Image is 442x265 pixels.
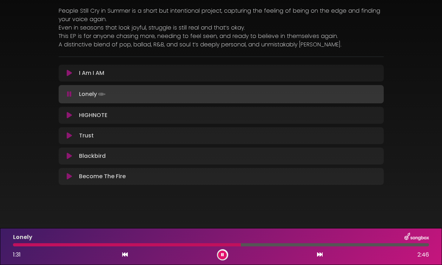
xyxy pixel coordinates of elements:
img: waveform4.gif [97,89,107,99]
p: Lonely [79,89,107,99]
p: HIGHNOTE [79,111,107,119]
p: I Am I AM [79,69,104,77]
p: This EP is for anyone chasing more, needing to feel seen, and ready to believe in themselves again. [59,32,384,40]
p: Trust [79,131,94,140]
p: Even in seasons that look joyful, struggle is still real and that’s okay. [59,24,384,32]
p: People Still Cry in Summer is a short but intentional project, capturing the feeling of being on ... [59,7,384,24]
p: A distinctive blend of pop, ballad, R&B, and soul t’s deeply personal, and unmistakably [PERSON_N... [59,40,384,49]
p: Blackbird [79,152,106,160]
p: Become The Fire [79,172,126,181]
